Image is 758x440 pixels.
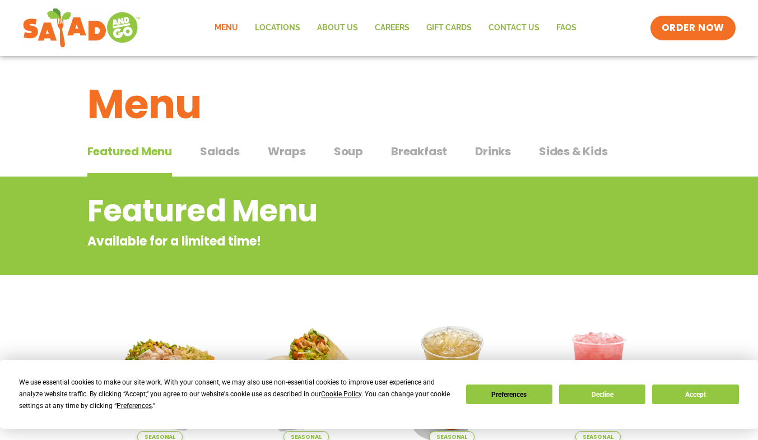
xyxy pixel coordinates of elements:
[268,143,306,160] span: Wraps
[662,21,724,35] span: ORDER NOW
[466,385,552,404] button: Preferences
[117,402,152,410] span: Preferences
[418,15,480,41] a: GIFT CARDS
[480,15,548,41] a: Contact Us
[366,15,418,41] a: Careers
[206,15,585,41] nav: Menu
[87,139,671,177] div: Tabbed content
[87,143,172,160] span: Featured Menu
[475,143,511,160] span: Drinks
[334,143,363,160] span: Soup
[206,15,247,41] a: Menu
[22,6,141,50] img: new-SAG-logo-768×292
[87,74,671,135] h1: Menu
[548,15,585,41] a: FAQs
[309,15,366,41] a: About Us
[247,15,309,41] a: Locations
[559,385,645,404] button: Decline
[200,143,240,160] span: Salads
[391,143,447,160] span: Breakfast
[650,16,736,40] a: ORDER NOW
[652,385,738,404] button: Accept
[87,188,581,234] h2: Featured Menu
[19,377,452,412] div: We use essential cookies to make our site work. With your consent, we may also use non-essential ...
[539,143,608,160] span: Sides & Kids
[321,390,361,398] span: Cookie Policy
[87,232,581,251] p: Available for a limited time!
